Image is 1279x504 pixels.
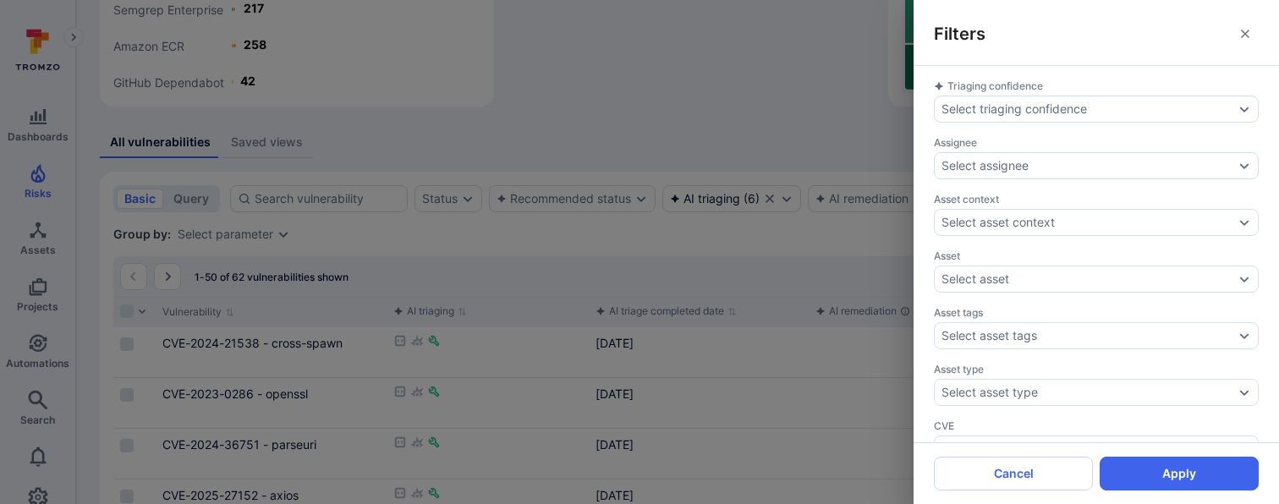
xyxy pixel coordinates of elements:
[941,272,1009,286] div: Select asset
[934,419,1259,432] span: CVE
[1238,442,1251,456] button: Expand dropdown
[1238,386,1251,399] button: Expand dropdown
[941,329,1234,342] button: Select asset tags
[941,216,1234,229] button: Select asset context
[934,363,1259,375] span: Asset type
[934,249,1259,262] span: Asset
[941,386,1234,399] button: Select asset type
[941,386,1038,399] div: Select asset type
[1238,102,1251,116] button: Expand dropdown
[934,457,1093,490] button: Cancel
[941,102,1087,116] div: Select triaging confidence
[1232,20,1259,47] button: close
[1238,216,1251,229] button: Expand dropdown
[1238,159,1251,173] button: Expand dropdown
[941,216,1055,229] div: Select asset context
[934,136,1259,149] span: Assignee
[941,159,1234,173] button: Select assignee
[934,193,1259,205] span: Asset context
[934,22,985,46] span: Filters
[934,306,1259,319] span: Asset tags
[941,102,1234,116] button: Select triaging confidence
[941,159,1029,173] div: Select assignee
[941,329,1037,342] div: Select asset tags
[941,272,1234,286] button: Select asset
[1238,272,1251,286] button: Expand dropdown
[1100,457,1259,490] button: Apply
[1238,329,1251,342] button: Expand dropdown
[947,79,1043,92] span: Triaging confidence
